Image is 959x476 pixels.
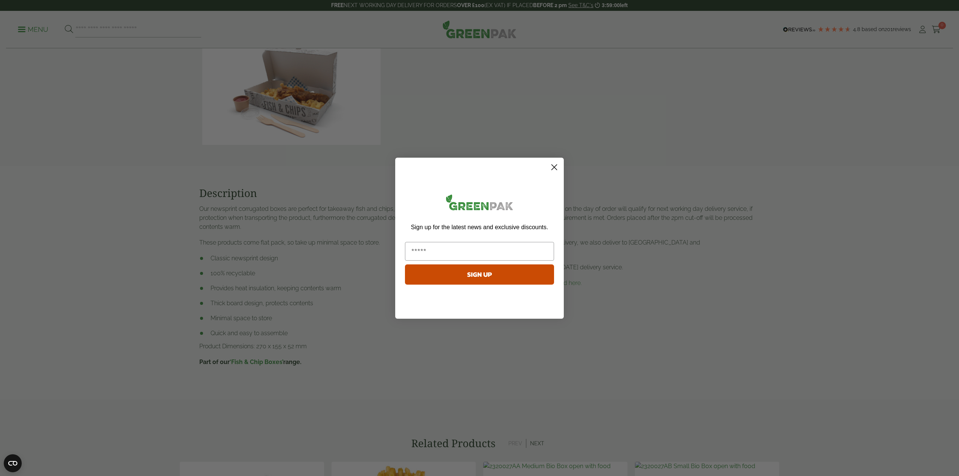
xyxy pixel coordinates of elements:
button: SIGN UP [405,264,554,285]
span: Sign up for the latest news and exclusive discounts. [411,224,548,230]
img: greenpak_logo [405,191,554,216]
button: Open CMP widget [4,454,22,472]
input: Email [405,242,554,261]
button: Close dialog [548,161,561,174]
